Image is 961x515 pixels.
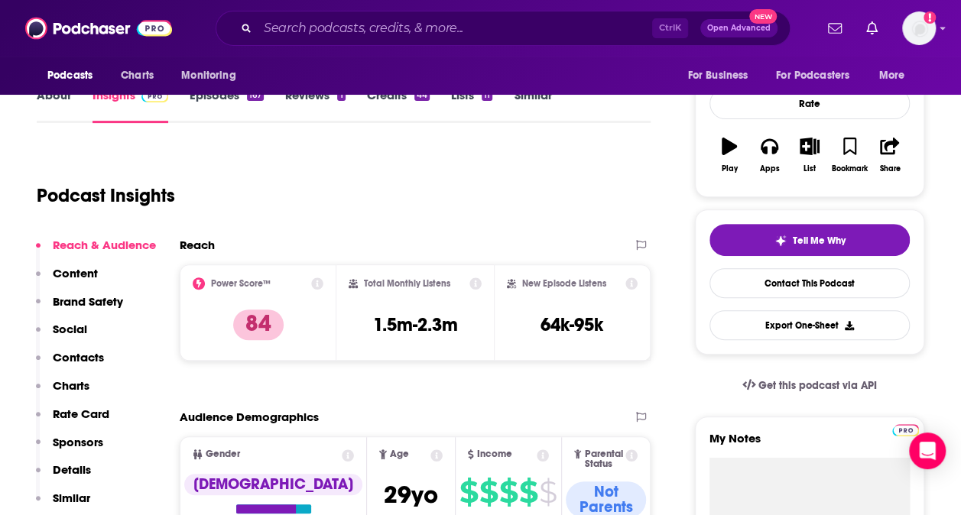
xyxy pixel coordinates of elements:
[909,432,946,469] div: Open Intercom Messenger
[180,410,319,424] h2: Audience Demographics
[707,24,771,32] span: Open Advanced
[36,350,104,378] button: Contacts
[37,61,112,90] button: open menu
[36,266,98,294] button: Content
[364,278,450,289] h2: Total Monthly Listens
[25,14,172,43] img: Podchaser - Follow, Share and Rate Podcasts
[216,11,791,46] div: Search podcasts, credits, & more...
[709,268,910,298] a: Contact This Podcast
[902,11,936,45] img: User Profile
[53,435,103,449] p: Sponsors
[36,238,156,266] button: Reach & Audience
[892,424,919,436] img: Podchaser Pro
[870,128,910,183] button: Share
[804,164,816,173] div: List
[522,278,606,289] h2: New Episode Listens
[902,11,936,45] span: Logged in as Morgan16
[53,322,87,336] p: Social
[709,128,749,183] button: Play
[868,61,924,90] button: open menu
[477,449,512,459] span: Income
[337,90,345,101] div: 1
[53,406,109,421] p: Rate Card
[141,90,168,102] img: Podchaser Pro
[709,224,910,256] button: tell me why sparkleTell Me Why
[652,18,688,38] span: Ctrl K
[36,435,103,463] button: Sponsors
[709,88,910,119] div: Rate
[766,61,872,90] button: open menu
[451,88,492,123] a: Lists11
[36,378,89,406] button: Charts
[832,164,868,173] div: Bookmark
[53,462,91,477] p: Details
[121,65,154,86] span: Charts
[36,294,123,322] button: Brand Safety
[180,238,215,252] h2: Reach
[879,65,905,86] span: More
[93,88,168,123] a: InsightsPodchaser Pro
[53,491,90,505] p: Similar
[709,310,910,340] button: Export One-Sheet
[822,15,848,41] a: Show notifications dropdown
[776,65,849,86] span: For Podcasters
[519,480,537,504] span: $
[539,480,557,504] span: $
[285,88,345,123] a: Reviews1
[774,235,787,247] img: tell me why sparkle
[482,90,492,101] div: 11
[687,65,748,86] span: For Business
[53,294,123,309] p: Brand Safety
[479,480,498,504] span: $
[181,65,235,86] span: Monitoring
[111,61,163,90] a: Charts
[190,88,264,123] a: Episodes167
[722,164,738,173] div: Play
[53,266,98,280] p: Content
[233,309,284,340] p: 84
[47,65,93,86] span: Podcasts
[258,16,652,40] input: Search podcasts, credits, & more...
[53,350,104,364] p: Contacts
[211,278,271,289] h2: Power Score™
[760,164,780,173] div: Apps
[206,449,240,459] span: Gender
[36,322,87,350] button: Social
[414,90,430,101] div: 44
[758,379,877,392] span: Get this podcast via API
[879,164,900,173] div: Share
[749,128,789,183] button: Apps
[514,88,551,123] a: Similar
[37,88,71,123] a: About
[793,235,846,247] span: Tell Me Why
[53,378,89,393] p: Charts
[541,313,603,336] h3: 64k-95k
[860,15,884,41] a: Show notifications dropdown
[53,238,156,252] p: Reach & Audience
[36,406,109,435] button: Rate Card
[459,480,478,504] span: $
[790,128,830,183] button: List
[700,19,778,37] button: Open AdvancedNew
[37,184,175,207] h1: Podcast Insights
[36,462,91,491] button: Details
[677,61,767,90] button: open menu
[892,422,919,436] a: Pro website
[184,474,362,495] div: [DEMOGRAPHIC_DATA]
[749,9,777,24] span: New
[390,449,409,459] span: Age
[499,480,518,504] span: $
[924,11,936,24] svg: Add a profile image
[247,90,264,101] div: 167
[830,128,869,183] button: Bookmark
[902,11,936,45] button: Show profile menu
[384,480,438,510] span: 29 yo
[709,431,910,458] label: My Notes
[170,61,255,90] button: open menu
[372,313,457,336] h3: 1.5m-2.3m
[367,88,430,123] a: Credits44
[584,449,622,469] span: Parental Status
[730,367,889,404] a: Get this podcast via API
